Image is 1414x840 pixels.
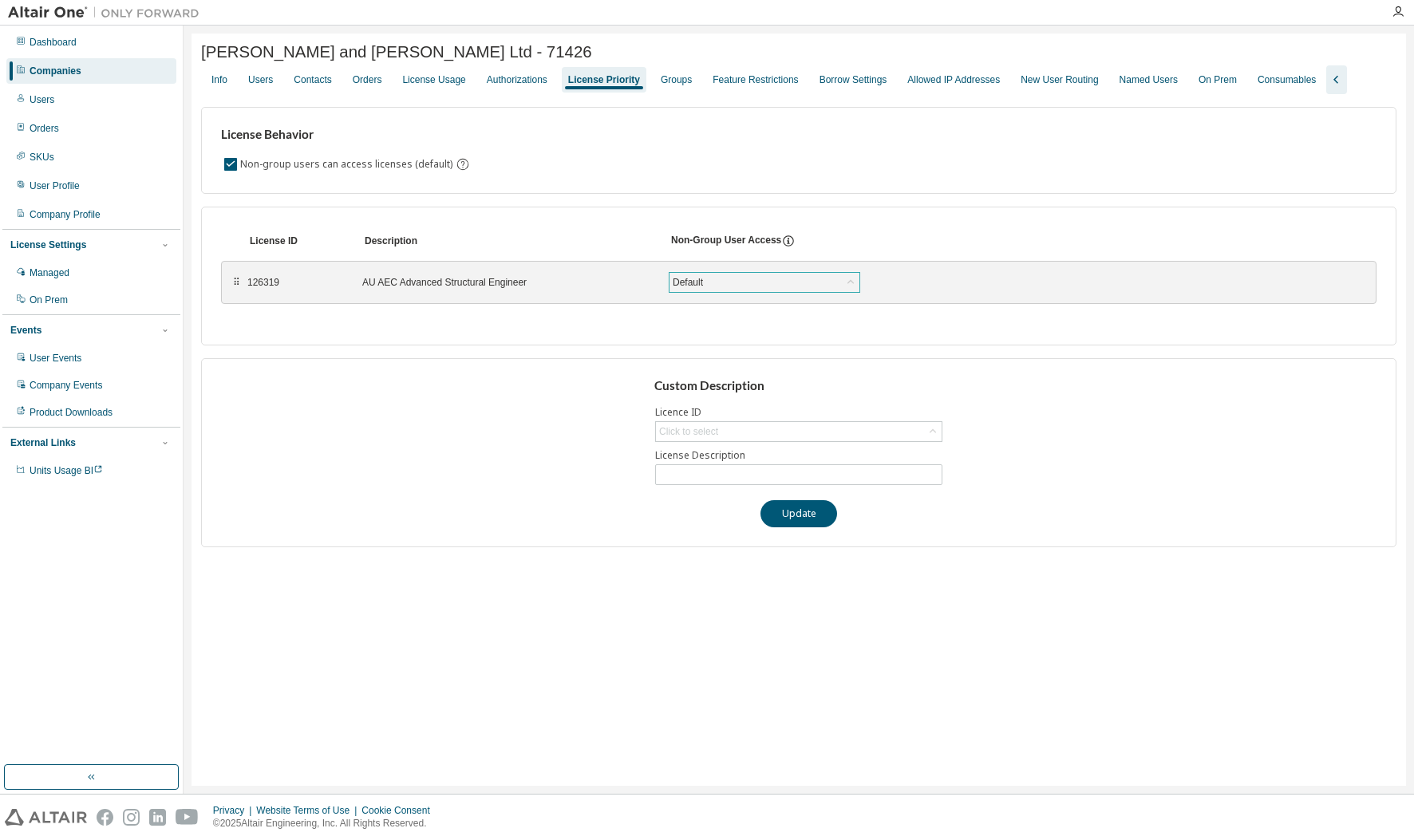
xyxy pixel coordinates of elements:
[655,449,942,462] label: License Description
[820,73,887,86] div: Borrow Settings
[760,500,837,527] button: Update
[670,274,705,291] div: Default
[456,157,470,172] svg: By default any user not assigned to any group can access any license. Turn this setting off to di...
[231,276,241,289] div: ⠿
[213,804,256,817] div: Privacy
[30,465,103,476] span: Units Usage BI
[8,5,207,21] img: Altair One
[353,73,382,86] div: Orders
[176,809,199,826] img: youtube.svg
[240,155,456,174] label: Non-group users can access licenses (default)
[30,65,81,77] div: Companies
[487,73,547,86] div: Authorizations
[201,43,592,61] span: [PERSON_NAME] and [PERSON_NAME] Ltd - 71426
[294,73,331,86] div: Contacts
[30,406,113,419] div: Product Downloads
[30,266,69,279] div: Managed
[30,93,54,106] div: Users
[656,422,942,441] div: Click to select
[1120,73,1178,86] div: Named Users
[365,235,652,247] div: Description
[149,809,166,826] img: linkedin.svg
[30,379,102,392] div: Company Events
[1021,73,1098,86] div: New User Routing
[10,239,86,251] div: License Settings
[211,73,227,86] div: Info
[30,151,54,164] div: SKUs
[123,809,140,826] img: instagram.svg
[907,73,1000,86] div: Allowed IP Addresses
[247,276,343,289] div: 126319
[402,73,465,86] div: License Usage
[30,179,80,192] div: User Profile
[30,294,68,306] div: On Prem
[659,425,718,438] div: Click to select
[213,817,440,830] p: © 2025 Altair Engineering, Inc. All Rights Reserved.
[30,208,101,221] div: Company Profile
[655,406,942,419] label: Licence ID
[568,73,640,86] div: License Priority
[1199,73,1237,86] div: On Prem
[221,127,468,143] h3: License Behavior
[30,122,59,135] div: Orders
[30,352,81,365] div: User Events
[5,809,87,826] img: altair_logo.svg
[669,273,859,292] div: Default
[10,324,41,337] div: Events
[671,234,781,248] div: Non-Group User Access
[248,73,273,86] div: Users
[661,73,692,86] div: Groups
[654,378,944,394] h3: Custom Description
[1258,73,1316,86] div: Consumables
[256,804,361,817] div: Website Terms of Use
[713,73,798,86] div: Feature Restrictions
[30,36,77,49] div: Dashboard
[250,235,346,247] div: License ID
[362,276,650,289] div: AU AEC Advanced Structural Engineer
[10,436,76,449] div: External Links
[97,809,113,826] img: facebook.svg
[361,804,439,817] div: Cookie Consent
